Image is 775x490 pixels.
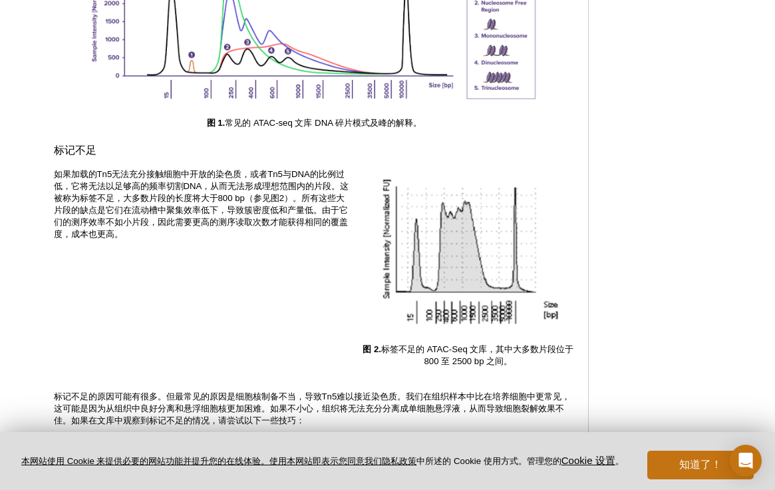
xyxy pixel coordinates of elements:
font: 标记不足 [54,144,96,156]
font: 图 2. [363,344,381,354]
font: 知道了！ [679,459,722,470]
font: 。管理您的 [518,456,561,466]
div: 打开 Intercom Messenger [730,445,762,477]
button: Cookie 设置 [561,455,615,467]
font: 图 1. [207,118,226,128]
font: 标签不足的 ATAC-Seq 文库，其中大多数片段位于 800 至 2500 bp 之间。 [381,344,573,366]
font: 标记不足的原因可能有很多。但最常见的原因是细胞核制备不当，导致Tn5难以接近染色质。我们在组织样本中比在培养细胞中更常见，这可能是因为从组织中良好分离和悬浮细胞核更加困难。如果不小心，组织将无法... [54,391,571,425]
img: 标签不足的 ATAC-Seq 文库 [369,168,568,327]
a: 本网站使用 Cookie 来提供必要的网站功能并提升您的在线体验。使用本网站即表示您同意我们隐私政策 [21,456,416,466]
font: 中所述的 Cookie 使用方式 [416,456,518,466]
font: Cookie 设置 [561,455,615,466]
font: 常见的 ATAC-seq 文库 DNA 碎片模式及峰的解释。 [225,118,422,128]
font: 如果加载的Tn5无法充分接触细胞中开放的染色质，或者Tn5与DNA的比例过低，它将无法以足够高的频率切割DNA，从而无法形成理想范围内的片段。这被称为标签不足，大多数片段的长度将大于800 bp... [54,169,349,239]
font: 。 [615,456,624,466]
button: 知道了！ [647,451,754,479]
